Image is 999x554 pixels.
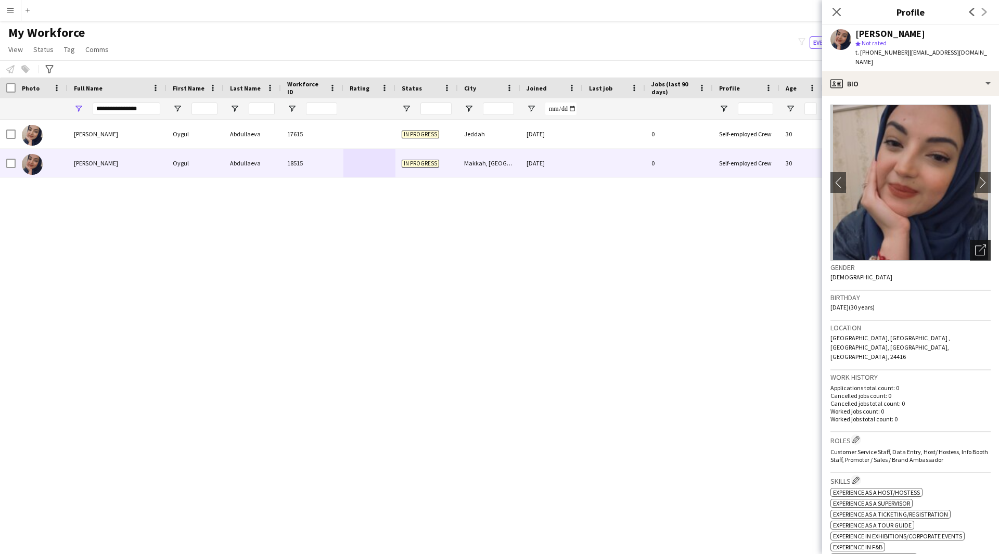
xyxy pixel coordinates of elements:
div: Jeddah [458,120,520,148]
span: Age [786,84,797,92]
input: City Filter Input [483,102,514,115]
span: My Workforce [8,25,85,41]
span: Experience as a Host/Hostess [833,488,920,496]
div: Abdullaeva [224,149,281,177]
input: Joined Filter Input [545,102,577,115]
img: Oygul Abdullaeva [22,125,43,146]
span: Rating [350,84,369,92]
input: Profile Filter Input [738,102,773,115]
span: Comms [85,45,109,54]
span: Status [33,45,54,54]
h3: Work history [830,372,991,382]
span: Jobs (last 90 days) [651,80,694,96]
input: Age Filter Input [804,102,817,115]
img: Oygul Abdullaeva [22,154,43,175]
a: View [4,43,27,56]
a: Comms [81,43,113,56]
span: Not rated [862,39,887,47]
button: Open Filter Menu [173,104,182,113]
h3: Gender [830,263,991,272]
span: Last Name [230,84,261,92]
div: [DATE] [520,149,583,177]
input: Workforce ID Filter Input [306,102,337,115]
input: First Name Filter Input [191,102,217,115]
div: Self-employed Crew [713,120,779,148]
h3: Roles [830,434,991,445]
span: Experience as a Ticketing/Registration [833,510,948,518]
span: First Name [173,84,204,92]
h3: Birthday [830,293,991,302]
span: Full Name [74,84,103,92]
span: Customer Service Staff, Data Entry, Host/ Hostess, Info Booth Staff, Promoter / Sales / Brand Amb... [830,448,988,463]
div: Abdullaeva [224,120,281,148]
span: In progress [402,131,439,138]
a: Status [29,43,58,56]
input: Status Filter Input [420,102,452,115]
span: In progress [402,160,439,168]
div: 0 [645,120,713,148]
span: Workforce ID [287,80,325,96]
span: Tag [64,45,75,54]
span: | [EMAIL_ADDRESS][DOMAIN_NAME] [855,48,987,66]
div: [DATE] [520,120,583,148]
input: Full Name Filter Input [93,102,160,115]
span: Experience in F&B [833,543,882,551]
div: Oygul [166,149,224,177]
div: Makkah, [GEOGRAPHIC_DATA] [458,149,520,177]
span: [PERSON_NAME] [74,159,118,167]
p: Cancelled jobs total count: 0 [830,400,991,407]
div: Open photos pop-in [970,240,991,261]
span: Profile [719,84,740,92]
button: Open Filter Menu [287,104,297,113]
span: [DATE] (30 years) [830,303,875,311]
button: Open Filter Menu [402,104,411,113]
div: Oygul [166,120,224,148]
button: Open Filter Menu [230,104,239,113]
span: City [464,84,476,92]
span: t. [PHONE_NUMBER] [855,48,910,56]
span: Joined [527,84,547,92]
span: [DEMOGRAPHIC_DATA] [830,273,892,281]
button: Open Filter Menu [786,104,795,113]
h3: Location [830,323,991,332]
app-action-btn: Advanced filters [43,63,56,75]
span: Experience as a Supervisor [833,499,910,507]
div: 30 [779,120,823,148]
div: 0 [645,149,713,177]
p: Cancelled jobs count: 0 [830,392,991,400]
div: 30 [779,149,823,177]
input: Last Name Filter Input [249,102,275,115]
div: 18515 [281,149,343,177]
button: Open Filter Menu [464,104,473,113]
h3: Skills [830,475,991,486]
span: Last job [589,84,612,92]
a: Tag [60,43,79,56]
p: Worked jobs total count: 0 [830,415,991,423]
button: Open Filter Menu [74,104,83,113]
img: Crew avatar or photo [830,105,991,261]
button: Open Filter Menu [719,104,728,113]
div: [PERSON_NAME] [855,29,925,38]
span: Experience as a Tour Guide [833,521,912,529]
p: Worked jobs count: 0 [830,407,991,415]
span: Status [402,84,422,92]
p: Applications total count: 0 [830,384,991,392]
h3: Profile [822,5,999,19]
span: Photo [22,84,40,92]
button: Everyone8,179 [810,36,862,49]
span: Experience in Exhibitions/Corporate Events [833,532,962,540]
button: Open Filter Menu [527,104,536,113]
div: Self-employed Crew [713,149,779,177]
span: View [8,45,23,54]
div: Bio [822,71,999,96]
span: [GEOGRAPHIC_DATA], [GEOGRAPHIC_DATA] ,[GEOGRAPHIC_DATA], [GEOGRAPHIC_DATA], [GEOGRAPHIC_DATA], 24416 [830,334,950,360]
div: 17615 [281,120,343,148]
span: [PERSON_NAME] [74,130,118,138]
